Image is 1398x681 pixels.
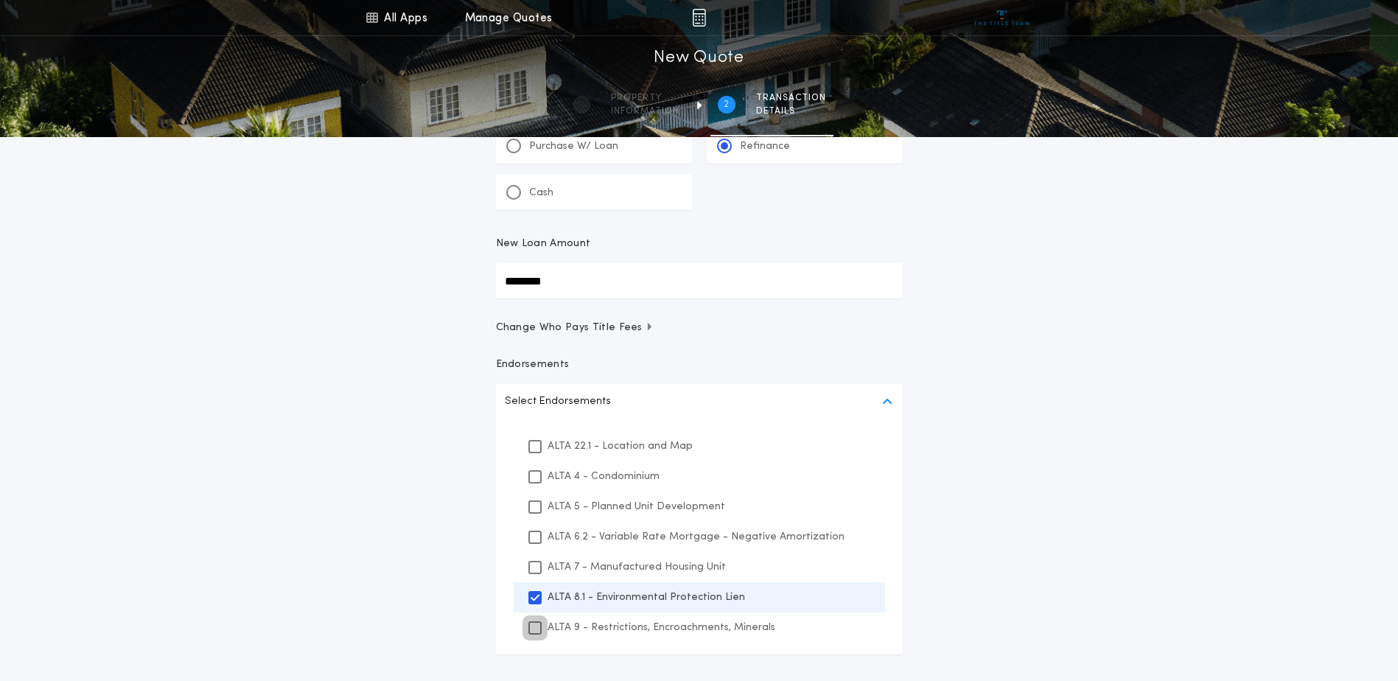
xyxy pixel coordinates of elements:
img: img [692,9,706,27]
ul: Select Endorsements [496,419,903,654]
h2: 2 [724,99,729,111]
p: ALTA 22.1 - Location and Map [548,439,693,454]
p: Cash [529,186,553,200]
p: ALTA 5 - Planned Unit Development [548,499,725,514]
span: Property [611,92,679,104]
p: Endorsements [496,357,903,372]
p: New Loan Amount [496,237,591,251]
span: Change Who Pays Title Fees [496,321,654,335]
img: vs-icon [974,10,1030,25]
p: Refinance [740,139,790,154]
p: Select Endorsements [505,393,611,411]
span: Transaction [756,92,826,104]
span: details [756,105,826,117]
button: Change Who Pays Title Fees [496,321,903,335]
p: ALTA 7 - Manufactured Housing Unit [548,559,726,575]
h1: New Quote [654,46,744,70]
p: ALTA 9 - Restrictions, Encroachments, Minerals [548,620,775,635]
button: Select Endorsements [496,384,903,419]
p: ALTA 4 - Condominium [548,469,660,484]
span: information [611,105,679,117]
input: New Loan Amount [496,263,903,298]
p: ALTA 8.1 - Environmental Protection Lien [548,590,745,605]
p: ALTA 6.2 - Variable Rate Mortgage - Negative Amortization [548,529,845,545]
p: Purchase W/ Loan [529,139,618,154]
